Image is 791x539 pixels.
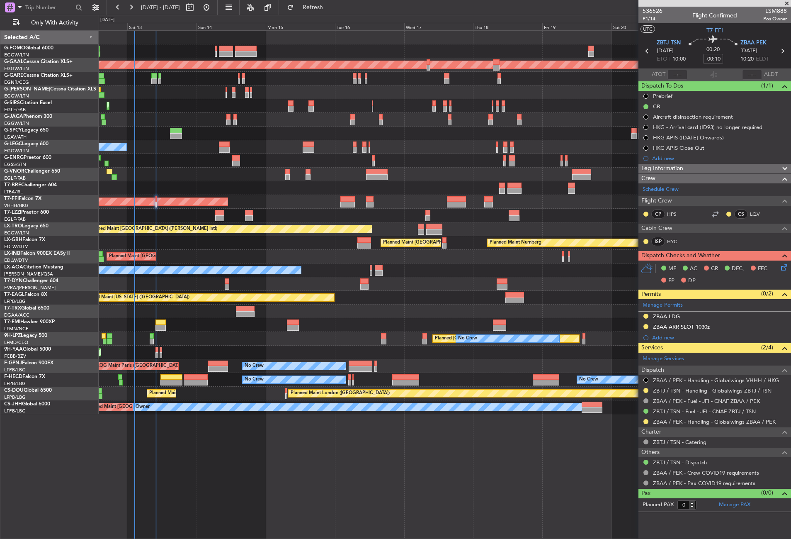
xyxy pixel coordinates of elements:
div: No Crew [458,332,477,345]
a: Manage PAX [719,501,750,509]
a: VHHH/HKG [4,202,29,209]
span: Permits [641,290,661,299]
a: F-HECDFalcon 7X [4,374,45,379]
div: ZBAA ARR SLOT 1030z [653,323,710,330]
span: CR [711,265,718,273]
a: ZBAA / PEK - Handling - Globalwings VHHH / HKG [653,377,779,384]
span: Dispatch To-Dos [641,81,683,91]
a: EGGW/LTN [4,230,29,236]
span: T7-EMI [4,319,20,324]
a: F-GPNJFalcon 900EX [4,361,53,366]
div: Fri 19 [542,23,611,30]
div: No Crew [579,373,598,386]
a: LFPB/LBG [4,380,26,387]
div: No Crew [245,373,264,386]
span: T7-FFI [4,196,19,201]
div: Sun 14 [197,23,266,30]
a: G-[PERSON_NAME]Cessna Citation XLS [4,87,96,92]
a: CS-DOUGlobal 6500 [4,388,52,393]
button: UTC [641,25,655,33]
span: G-SPCY [4,128,22,133]
div: Planned Maint [GEOGRAPHIC_DATA] ([GEOGRAPHIC_DATA]) [109,100,240,112]
span: 9H-LPZ [4,333,21,338]
span: Pos Owner [763,15,787,22]
div: Prebrief [653,93,672,100]
span: Others [641,448,660,457]
a: LFPB/LBG [4,394,26,400]
a: EGGW/LTN [4,148,29,154]
div: [DATE] [100,17,114,24]
span: T7-FFI [706,26,723,35]
a: G-JAGAPhenom 300 [4,114,52,119]
a: LFPB/LBG [4,408,26,414]
div: ZBAA LDG [653,313,680,320]
span: Dispatch Checks and Weather [641,251,720,261]
a: G-FOMOGlobal 6000 [4,46,53,51]
a: LQV [750,210,769,218]
a: [PERSON_NAME]/QSA [4,271,53,277]
a: T7-FFIFalcon 7X [4,196,41,201]
span: Charter [641,427,661,437]
span: (2/4) [761,343,773,352]
a: Manage Permits [643,301,683,310]
span: P1/14 [643,15,662,22]
div: Planned Maint [GEOGRAPHIC_DATA] ([GEOGRAPHIC_DATA]) [383,237,514,249]
span: T7-EAGL [4,292,24,297]
div: Planned Maint London ([GEOGRAPHIC_DATA]) [291,387,390,400]
a: 9H-LPZLegacy 500 [4,333,47,338]
span: 00:20 [706,46,720,54]
span: (0/0) [761,488,773,497]
span: CS-DOU [4,388,24,393]
span: ZBAA PEK [740,39,767,47]
span: T7-DYN [4,278,23,283]
span: Flight Crew [641,196,672,206]
a: LX-GBHFalcon 7X [4,237,45,242]
div: Sat 20 [611,23,681,30]
span: [DATE] [740,47,757,55]
a: LX-INBFalcon 900EX EASy II [4,251,70,256]
a: EVRA/[PERSON_NAME] [4,285,56,291]
span: Crew [641,174,655,183]
a: 9H-YAAGlobal 5000 [4,347,51,352]
a: LGAV/ATH [4,134,27,140]
span: Only With Activity [22,20,87,26]
span: T7-BRE [4,183,21,188]
a: G-SPCYLegacy 650 [4,128,49,133]
div: Tue 16 [335,23,404,30]
span: [DATE] - [DATE] [141,4,180,11]
a: G-GAALCessna Citation XLS+ [4,59,73,64]
span: Leg Information [641,164,683,173]
span: G-VNOR [4,169,24,174]
a: EGGW/LTN [4,52,29,58]
span: MF [668,265,676,273]
span: G-GAAL [4,59,23,64]
button: Only With Activity [9,16,90,29]
a: HPS [667,210,686,218]
span: ELDT [756,55,769,63]
span: AC [690,265,697,273]
a: ZBAA / PEK - Fuel - JFI - CNAF ZBAA / PEK [653,398,760,405]
span: 9H-YAA [4,347,23,352]
span: F-HECD [4,374,22,379]
a: T7-TRXGlobal 6500 [4,306,49,311]
a: CS-JHHGlobal 6000 [4,402,50,407]
span: G-JAGA [4,114,23,119]
span: T7-TRX [4,306,21,311]
span: Cabin Crew [641,224,672,233]
a: EGNR/CEG [4,79,29,85]
span: DFC, [732,265,744,273]
span: [DATE] [657,47,674,55]
a: Schedule Crew [643,185,679,194]
a: LFPB/LBG [4,298,26,305]
a: ZBTJ / TSN - Handling - Globalwings ZBTJ / TSN [653,387,772,394]
span: G-LEGC [4,141,22,146]
span: FP [668,277,675,285]
button: Refresh [283,1,333,14]
a: T7-EMIHawker 900XP [4,319,55,324]
div: Mon 15 [266,23,335,30]
a: T7-DYNChallenger 604 [4,278,58,283]
a: G-ENRGPraetor 600 [4,155,51,160]
span: ATOT [652,71,665,79]
div: HKG - Arrival card (ID93) no longer required [653,124,762,131]
span: CS-JHH [4,402,22,407]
